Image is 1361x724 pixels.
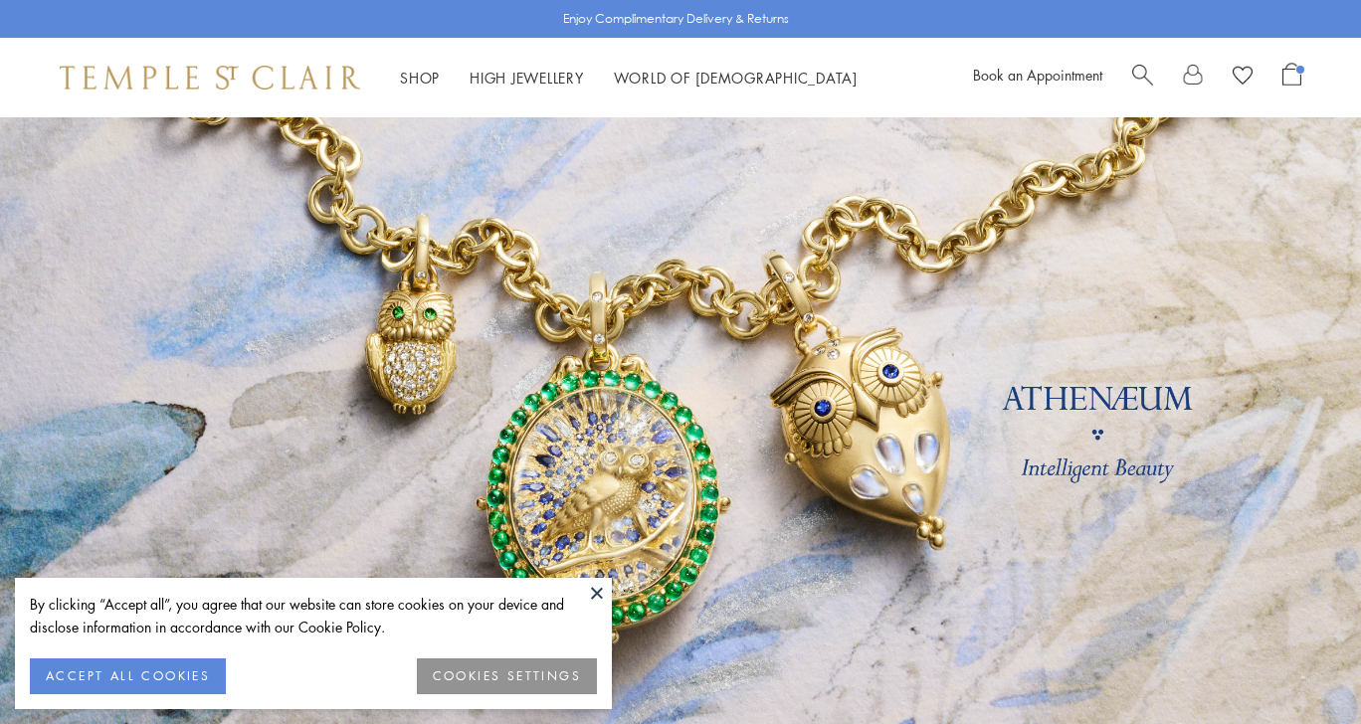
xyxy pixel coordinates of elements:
p: Enjoy Complimentary Delivery & Returns [563,9,789,29]
div: By clicking “Accept all”, you agree that our website can store cookies on your device and disclos... [30,593,597,638]
a: Search [1132,63,1153,92]
a: Open Shopping Bag [1282,63,1301,92]
nav: Main navigation [400,66,858,90]
img: Temple St. Clair [60,66,360,90]
a: ShopShop [400,68,440,88]
iframe: Gorgias live chat messenger [1262,631,1341,704]
a: Book an Appointment [973,65,1102,85]
a: High JewelleryHigh Jewellery [470,68,584,88]
button: COOKIES SETTINGS [417,658,597,694]
button: ACCEPT ALL COOKIES [30,658,226,694]
a: World of [DEMOGRAPHIC_DATA]World of [DEMOGRAPHIC_DATA] [614,68,858,88]
a: View Wishlist [1233,63,1253,92]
